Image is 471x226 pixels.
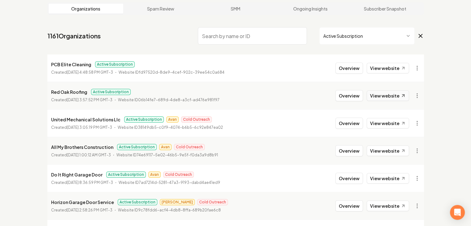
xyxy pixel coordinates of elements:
[348,4,423,14] a: Subscriber Snapshot
[51,97,112,103] p: Created
[198,27,307,45] input: Search by name or ID
[335,90,363,101] button: Overview
[181,116,212,123] span: Cold Outreach
[118,124,223,131] p: Website ID 38149db5-c0f9-4074-b6b5-6c92e847ea02
[174,144,205,150] span: Cold Outreach
[51,198,114,206] p: Horizon Garage Door Service
[51,61,91,68] p: PCB Elite Cleaning
[450,205,465,220] div: Abrir Intercom Messenger
[335,145,363,156] button: Overview
[49,4,124,14] a: Organizations
[51,152,111,158] p: Created
[198,4,273,14] a: SMM
[367,173,409,184] a: View website
[51,116,120,123] p: United Mechanical Solutions Llc
[106,172,146,178] span: Active Subscription
[67,153,111,157] time: [DATE] 1:00:12 AM GMT-3
[51,171,102,178] p: Do It Right Garage Door
[335,63,363,74] button: Overview
[367,63,409,73] a: View website
[67,180,113,185] time: [DATE] 8:36:59 PM GMT-3
[159,144,172,150] span: Avan
[51,207,112,213] p: Created
[67,208,112,212] time: [DATE] 2:58:26 PM GMT-3
[367,90,409,101] a: View website
[367,201,409,211] a: View website
[163,172,194,178] span: Cold Outreach
[119,180,220,186] p: Website ID 7ad7214d-5281-47a3-9193-dabd4ae41ed9
[148,172,161,178] span: Avan
[118,199,157,205] span: Active Subscription
[47,32,101,40] a: 1161Organizations
[51,124,112,131] p: Created
[116,152,218,158] p: Website ID 74e69117-5e02-46b5-9e5f-f0da3a9d8b91
[273,4,348,14] a: Ongoing Insights
[67,70,113,75] time: [DATE] 4:48:58 PM GMT-3
[123,4,198,14] a: Spam Review
[124,116,164,123] span: Active Subscription
[367,118,409,128] a: View website
[335,173,363,184] button: Overview
[67,98,112,102] time: [DATE] 3:57:52 PM GMT-3
[119,69,225,76] p: Website ID fd97520d-8de9-4cef-902c-39ee54c0a684
[335,200,363,211] button: Overview
[118,207,221,213] p: Website ID 9c78fdd6-acf4-4db8-8ffa-689b20fae6c8
[197,199,228,205] span: Cold Outreach
[51,88,87,96] p: Red Oak Roofing
[51,180,113,186] p: Created
[51,143,113,151] p: All My Brothers Construction
[91,89,131,95] span: Active Subscription
[160,199,195,205] span: [PERSON_NAME]
[118,97,220,103] p: Website ID 06b14fe7-689d-4de8-a3cf-ad476e981f97
[166,116,179,123] span: Avan
[367,146,409,156] a: View website
[117,144,157,150] span: Active Subscription
[335,118,363,129] button: Overview
[51,69,113,76] p: Created
[67,125,112,130] time: [DATE] 3:05:19 PM GMT-3
[95,61,135,67] span: Active Subscription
